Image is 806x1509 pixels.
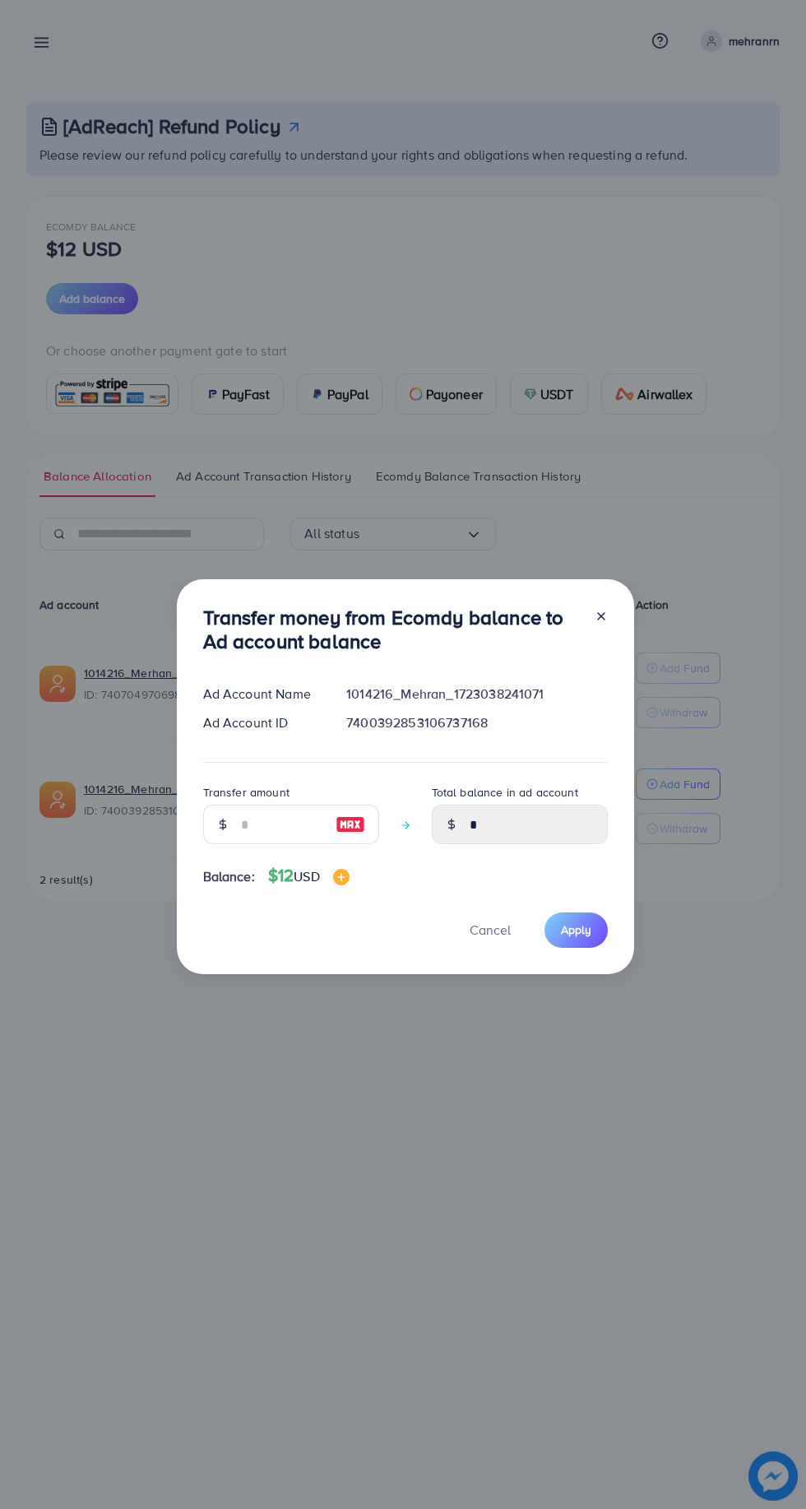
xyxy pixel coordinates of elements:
[203,867,255,886] span: Balance:
[268,866,350,886] h4: $12
[561,922,591,938] span: Apply
[449,912,531,948] button: Cancel
[333,685,620,703] div: 1014216_Mehran_1723038241071
[333,713,620,732] div: 7400392853106737168
[294,867,319,885] span: USD
[203,784,290,801] label: Transfer amount
[470,921,511,939] span: Cancel
[190,685,334,703] div: Ad Account Name
[432,784,578,801] label: Total balance in ad account
[190,713,334,732] div: Ad Account ID
[544,912,608,948] button: Apply
[203,606,581,653] h3: Transfer money from Ecomdy balance to Ad account balance
[336,815,365,834] img: image
[333,869,350,885] img: image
